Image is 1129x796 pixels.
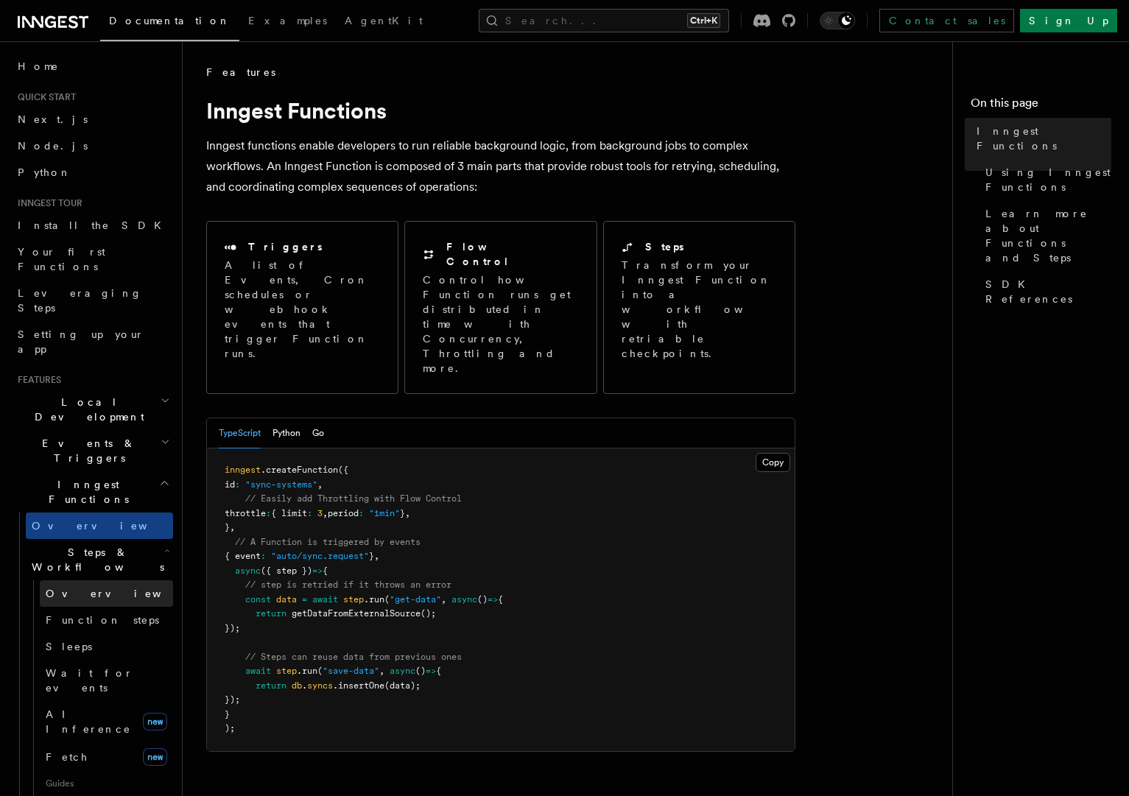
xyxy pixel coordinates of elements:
[336,4,432,40] a: AgentKit
[343,594,364,605] span: step
[374,551,379,561] span: ,
[421,608,436,619] span: ();
[323,666,379,676] span: "save-data"
[206,221,398,394] a: TriggersA list of Events, Cron schedules or webhook events that trigger Function runs.
[18,287,142,314] span: Leveraging Steps
[451,594,477,605] span: async
[384,594,390,605] span: (
[276,666,297,676] span: step
[404,221,597,394] a: Flow ControlControl how Function runs get distributed in time with Concurrency, Throttling and more.
[230,522,235,532] span: ,
[345,15,423,27] span: AgentKit
[292,680,302,691] span: db
[971,94,1111,118] h4: On this page
[307,508,312,518] span: :
[479,9,729,32] button: Search...Ctrl+K
[40,607,173,633] a: Function steps
[12,212,173,239] a: Install the SDK
[317,508,323,518] span: 3
[317,666,323,676] span: (
[143,713,167,730] span: new
[333,680,384,691] span: .insertOne
[40,633,173,660] a: Sleeps
[40,701,173,742] a: AI Inferencenew
[46,641,92,652] span: Sleeps
[245,580,451,590] span: // step is retried if it throws an error
[477,594,488,605] span: ()
[1020,9,1117,32] a: Sign Up
[379,666,384,676] span: ,
[18,59,59,74] span: Home
[977,124,1111,153] span: Inngest Functions
[100,4,239,41] a: Documentation
[225,508,266,518] span: throttle
[225,522,230,532] span: }
[225,694,240,705] span: });
[405,508,410,518] span: ,
[415,666,426,676] span: ()
[248,239,323,254] h2: Triggers
[245,479,317,490] span: "sync-systems"
[271,551,369,561] span: "auto/sync.request"
[225,623,240,633] span: });
[46,751,88,763] span: Fetch
[390,666,415,676] span: async
[971,118,1111,159] a: Inngest Functions
[302,680,307,691] span: .
[225,258,380,361] p: A list of Events, Cron schedules or webhook events that trigger Function runs.
[400,508,405,518] span: }
[272,418,300,448] button: Python
[687,13,720,28] kbd: Ctrl+K
[18,219,170,231] span: Install the SDK
[12,389,173,430] button: Local Development
[235,566,261,576] span: async
[266,508,271,518] span: :
[256,608,286,619] span: return
[645,239,684,254] h2: Steps
[390,594,441,605] span: "get-data"
[979,271,1111,312] a: SDK References
[979,159,1111,200] a: Using Inngest Functions
[18,246,105,272] span: Your first Functions
[446,239,578,269] h2: Flow Control
[426,666,436,676] span: =>
[276,594,297,605] span: data
[245,493,462,504] span: // Easily add Throttling with Flow Control
[317,479,323,490] span: ,
[206,65,275,80] span: Features
[261,465,338,475] span: .createFunction
[12,430,173,471] button: Events & Triggers
[979,200,1111,271] a: Learn more about Functions and Steps
[248,15,327,27] span: Examples
[18,166,71,178] span: Python
[12,471,173,513] button: Inngest Functions
[245,594,271,605] span: const
[756,453,790,472] button: Copy
[261,566,312,576] span: ({ step })
[225,479,235,490] span: id
[369,551,374,561] span: }
[12,280,173,321] a: Leveraging Steps
[12,197,82,209] span: Inngest tour
[622,258,779,361] p: Transform your Inngest Function into a workflow with retriable checkpoints.
[985,206,1111,265] span: Learn more about Functions and Steps
[879,9,1014,32] a: Contact sales
[359,508,364,518] span: :
[423,272,578,376] p: Control how Function runs get distributed in time with Concurrency, Throttling and more.
[292,608,421,619] span: getDataFromExternalSource
[40,580,173,607] a: Overview
[40,742,173,772] a: Fetchnew
[12,91,76,103] span: Quick start
[820,12,855,29] button: Toggle dark mode
[40,772,173,795] span: Guides
[441,594,446,605] span: ,
[46,588,197,599] span: Overview
[143,748,167,766] span: new
[40,660,173,701] a: Wait for events
[12,436,161,465] span: Events & Triggers
[603,221,795,394] a: StepsTransform your Inngest Function into a workflow with retriable checkpoints.
[32,520,183,532] span: Overview
[364,594,384,605] span: .run
[225,551,261,561] span: { event
[338,465,348,475] span: ({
